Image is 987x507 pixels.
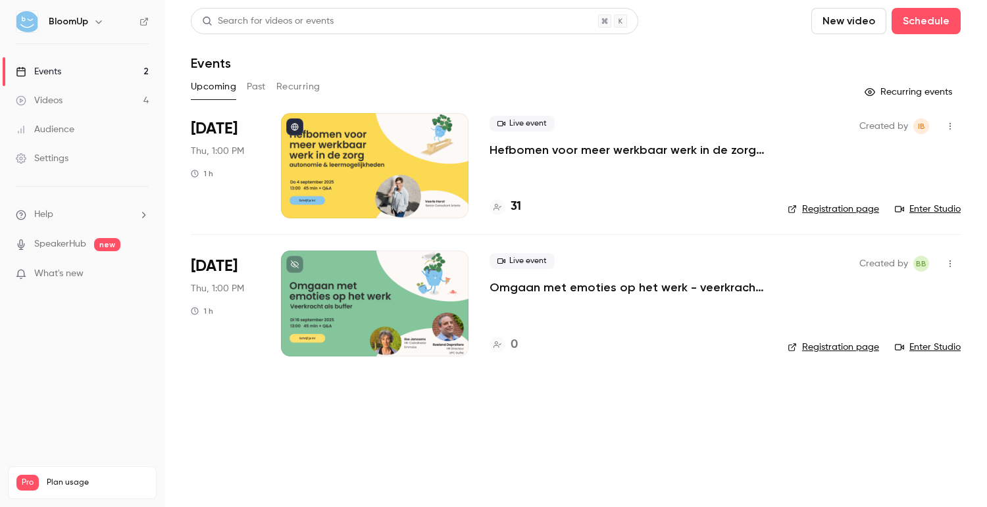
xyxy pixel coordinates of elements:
button: Schedule [892,8,961,34]
div: Search for videos or events [202,14,334,28]
button: Past [247,76,266,97]
a: Registration page [788,341,879,354]
div: 1 h [191,306,213,316]
span: Plan usage [47,477,148,488]
div: Events [16,65,61,78]
div: Videos [16,94,63,107]
button: Upcoming [191,76,236,97]
div: 1 h [191,168,213,179]
a: Omgaan met emoties op het werk - veerkracht als buffer [490,279,767,295]
span: Live event [490,253,555,269]
span: Thu, 1:00 PM [191,282,244,295]
span: new [94,238,120,251]
a: Registration page [788,203,879,216]
span: What's new [34,267,84,281]
span: BB [916,256,926,272]
li: help-dropdown-opener [16,208,149,222]
div: Sep 4 Thu, 1:00 PM (Europe/Brussels) [191,113,260,218]
h6: BloomUp [49,15,88,28]
a: Enter Studio [895,341,961,354]
a: Enter Studio [895,203,961,216]
span: Pro [16,475,39,491]
span: IB [918,118,925,134]
div: Settings [16,152,68,165]
span: [DATE] [191,256,238,277]
button: New video [811,8,886,34]
span: Created by [859,256,908,272]
span: Info Bloomup [913,118,929,134]
a: SpeakerHub [34,237,86,251]
h1: Events [191,55,231,71]
span: Benjamin Bergers [913,256,929,272]
span: Live event [490,116,555,132]
div: Nov 6 Thu, 1:00 PM (Europe/Brussels) [191,251,260,356]
h4: 31 [511,198,521,216]
span: Help [34,208,53,222]
span: Thu, 1:00 PM [191,145,244,158]
a: Hefbomen voor meer werkbaar werk in de zorg - autonomie & leermogelijkheden [490,142,767,158]
button: Recurring [276,76,320,97]
h4: 0 [511,336,518,354]
img: BloomUp [16,11,38,32]
iframe: Noticeable Trigger [133,268,149,280]
button: Recurring events [859,82,961,103]
span: [DATE] [191,118,238,139]
a: 31 [490,198,521,216]
a: 0 [490,336,518,354]
div: Audience [16,123,74,136]
span: Created by [859,118,908,134]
